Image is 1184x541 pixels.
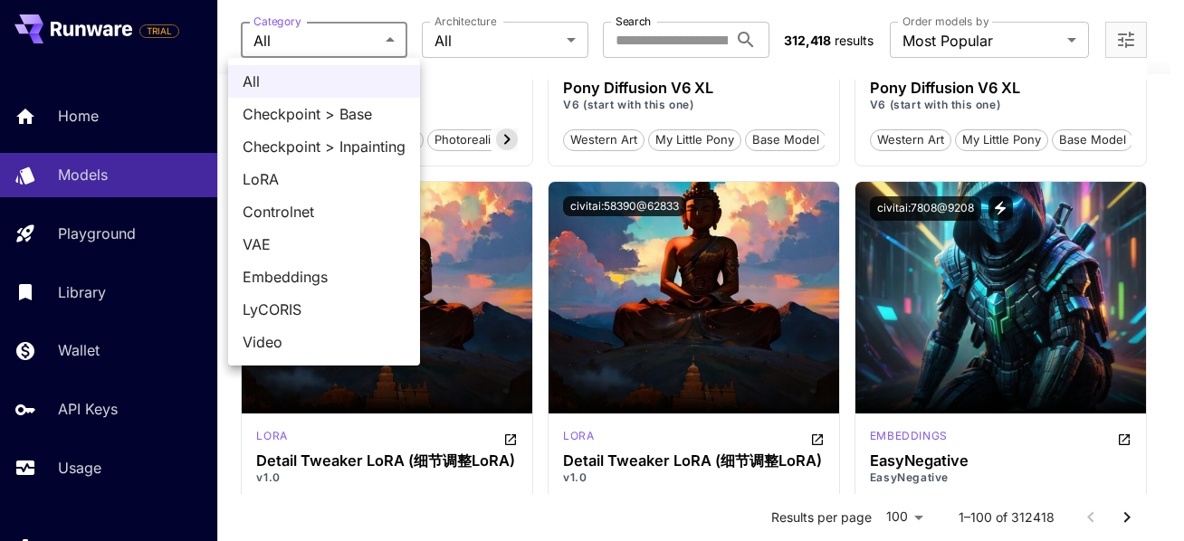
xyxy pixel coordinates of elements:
span: LoRA [243,168,406,190]
span: Embeddings [243,266,406,288]
span: Video [243,331,406,353]
span: All [243,71,406,92]
span: Controlnet [243,201,406,223]
span: Checkpoint > Inpainting [243,136,406,157]
span: VAE [243,233,406,255]
span: Checkpoint > Base [243,103,406,125]
span: LyCORIS [243,299,406,320]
